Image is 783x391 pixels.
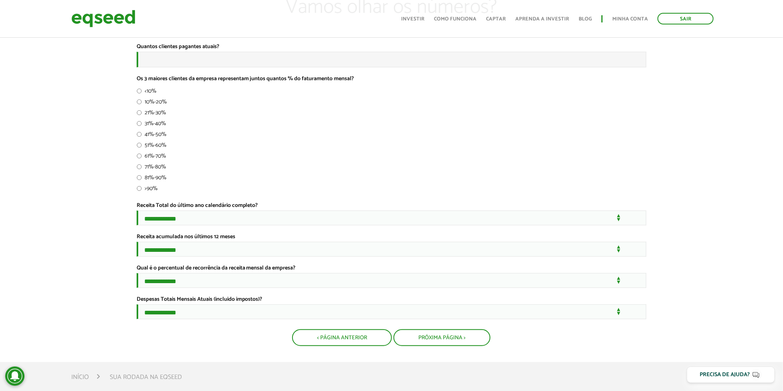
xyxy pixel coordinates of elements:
label: Qual é o percentual de recorrência da receita mensal da empresa? [137,265,296,271]
input: 81%-90% [137,175,142,180]
input: 21%-30% [137,110,142,115]
label: 31%-40% [137,121,166,129]
label: 10%-20% [137,99,167,107]
img: EqSeed [71,8,135,29]
label: Despesas Totais Mensais Atuais (incluido impostos)? [137,297,262,302]
input: >90% [137,186,142,191]
input: 61%-70% [137,154,142,159]
label: Receita Total do último ano calendário completo? [137,203,258,209]
label: 81%-90% [137,175,166,183]
input: 51%-60% [137,143,142,148]
label: Receita acumulada nos últimos 12 meses [137,234,235,240]
label: 51%-60% [137,143,166,151]
a: Sair [658,13,714,24]
label: Os 3 maiores clientes da empresa representam juntos quantos % do faturamento mensal? [137,76,354,82]
label: 21%-30% [137,110,166,118]
button: Próxima Página > [394,329,490,346]
a: Aprenda a investir [515,16,569,22]
label: 41%-50% [137,132,166,140]
a: Captar [486,16,506,22]
a: Início [71,374,89,381]
a: Minha conta [612,16,648,22]
label: Quantos clientes pagantes atuais? [137,44,219,50]
input: 71%-80% [137,164,142,170]
input: 10%-20% [137,99,142,105]
a: Blog [579,16,592,22]
button: < Página Anterior [292,329,392,346]
label: <10% [137,89,156,97]
label: 71%-80% [137,164,166,172]
label: 61%-70% [137,154,166,162]
a: Investir [401,16,424,22]
label: >90% [137,186,157,194]
a: Como funciona [434,16,476,22]
input: 41%-50% [137,132,142,137]
input: <10% [137,89,142,94]
li: Sua rodada na EqSeed [110,372,182,383]
input: 31%-40% [137,121,142,126]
